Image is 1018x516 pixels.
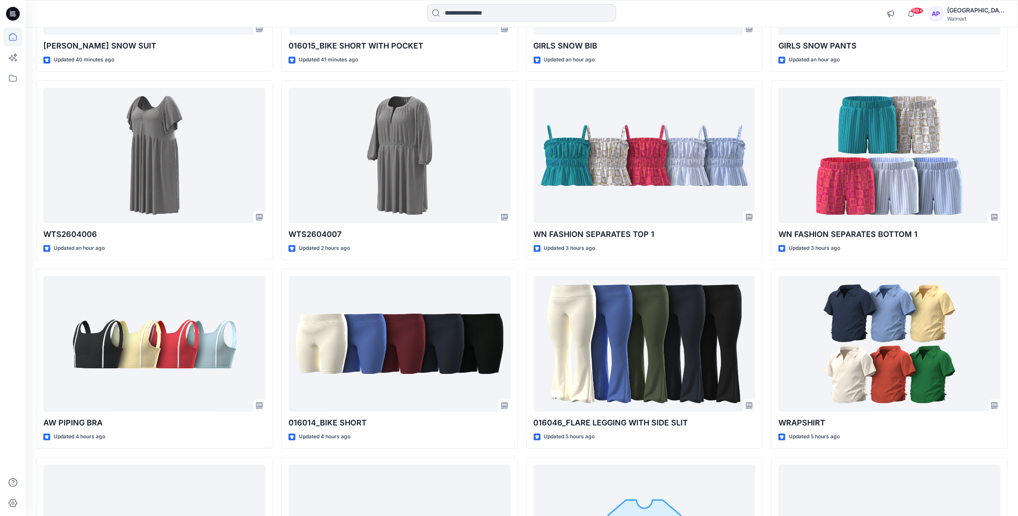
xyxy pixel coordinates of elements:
p: Updated 2 hours ago [299,244,350,253]
p: 016015_BIKE SHORT WITH POCKET [289,40,511,52]
p: GIRLS SNOW PANTS [778,40,1000,52]
p: Updated 4 hours ago [54,432,105,441]
p: AW PIPING BRA [43,417,265,429]
p: Updated 3 hours ago [789,244,840,253]
div: AP [928,6,944,21]
div: Walmart [947,15,1007,22]
a: WRAPSHIRT [778,276,1000,412]
p: 016046_FLARE LEGGING WITH SIDE SLIT [534,417,756,429]
div: [GEOGRAPHIC_DATA] [947,5,1007,15]
p: GIRLS SNOW BIB [534,40,756,52]
a: WN FASHION SEPARATES BOTTOM 1 [778,88,1000,224]
p: Updated 41 minutes ago [299,55,358,64]
p: Updated 5 hours ago [544,432,595,441]
p: WRAPSHIRT [778,417,1000,429]
p: Updated an hour ago [544,55,595,64]
a: 016014_BIKE SHORT [289,276,511,412]
p: Updated an hour ago [789,55,840,64]
p: WTS2604007 [289,228,511,240]
a: AW PIPING BRA [43,276,265,412]
p: WTS2604006 [43,228,265,240]
p: Updated an hour ago [54,244,105,253]
p: [PERSON_NAME] SNOW SUIT [43,40,265,52]
p: 016014_BIKE SHORT [289,417,511,429]
span: 99+ [911,7,924,14]
a: WN FASHION SEPARATES TOP 1 [534,88,756,224]
p: Updated 40 minutes ago [54,55,114,64]
p: Updated 5 hours ago [789,432,840,441]
a: WTS2604006 [43,88,265,224]
p: Updated 3 hours ago [544,244,596,253]
p: Updated 4 hours ago [299,432,350,441]
a: WTS2604007 [289,88,511,224]
a: 016046_FLARE LEGGING WITH SIDE SLIT [534,276,756,412]
p: WN FASHION SEPARATES TOP 1 [534,228,756,240]
p: WN FASHION SEPARATES BOTTOM 1 [778,228,1000,240]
